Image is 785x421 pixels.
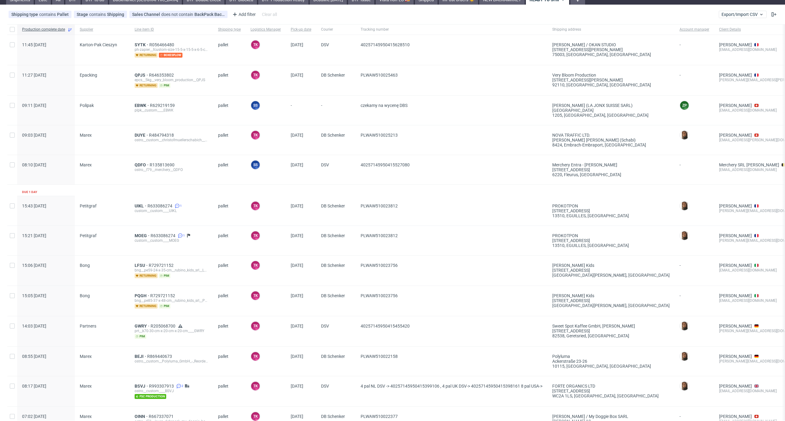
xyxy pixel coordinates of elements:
div: 1205, [GEOGRAPHIC_DATA] , [GEOGRAPHIC_DATA] [552,113,670,118]
a: [PERSON_NAME] [719,233,752,238]
span: 07:02 [DATE] [22,414,46,419]
span: DB Schenker [321,73,351,88]
a: [PERSON_NAME] [719,324,752,328]
span: LFSU [135,263,149,268]
a: EBWK [135,103,150,108]
span: Marex [80,133,92,138]
span: Petitgraf [80,233,97,238]
a: [PERSON_NAME] [719,414,752,419]
span: 08:55 [DATE] [22,354,46,359]
span: 40257145950415455420 [361,324,410,328]
a: [PERSON_NAME] [719,354,752,359]
span: [DATE] [291,203,303,208]
a: [PERSON_NAME] [719,384,752,389]
img: Angelina Marć [680,202,689,210]
img: Angelina Marć [680,131,689,139]
a: R993307913 [149,384,175,389]
span: Shipping address [552,27,670,32]
span: QDFO [135,162,150,167]
div: [PERSON_NAME] Kids [552,293,670,298]
span: R629219159 [150,103,176,108]
span: 15:06 [DATE] [22,263,46,268]
span: Epacking [80,73,97,78]
span: [DATE] [291,354,303,359]
span: 08:10 [DATE] [22,162,46,167]
span: fsc production [135,394,166,399]
span: returning [135,83,158,88]
span: does not contain [161,12,194,17]
a: BEJI [135,354,147,359]
a: BSVJ [135,384,149,389]
span: pallet [218,293,241,309]
img: Angelina Marć [680,382,689,390]
figcaption: TK [251,412,260,421]
div: PROKOTPON [552,233,670,238]
figcaption: TK [251,352,260,361]
figcaption: TK [251,71,260,79]
div: 75003, [GEOGRAPHIC_DATA] , [GEOGRAPHIC_DATA] [552,52,670,57]
a: GWRY [135,324,151,328]
span: DSV [321,324,351,339]
span: PLWAW510023812 [361,233,398,238]
span: PLWAW510025463 [361,73,398,78]
div: Polyluma [552,354,670,359]
div: Merchery Entra - [PERSON_NAME] [552,162,670,167]
span: Stage [77,12,89,17]
div: prt__k70-30-cm-x-20-cm-x-20-cm____GWRY [135,328,208,333]
span: OINN [135,414,149,419]
div: - [680,291,709,298]
a: R056466480 [149,42,175,47]
span: pallet [218,233,241,248]
span: PLWAW510023756 [361,293,398,298]
span: Shipping type [11,12,39,17]
div: ostro__custom__christofmuellerschabich__DUYE [135,138,208,142]
span: Bong [80,263,90,268]
span: pim [135,334,146,339]
div: Add filter [230,9,257,19]
span: DSV [321,162,351,177]
figcaption: TK [251,291,260,300]
span: DB Schenker [321,354,351,369]
span: R484794318 [149,133,175,138]
span: DUYE [135,133,149,138]
div: [STREET_ADDRESS] [552,167,670,172]
span: DB Schenker [321,203,351,218]
div: NOVA TRAFFIC LTD. [552,133,670,138]
span: pallet [218,203,241,218]
img: Angelina Marć [680,352,689,361]
div: [GEOGRAPHIC_DATA][PERSON_NAME] , [GEOGRAPHIC_DATA] [552,273,670,278]
button: Export/Import CSV [719,11,767,18]
span: pallet [218,162,241,177]
div: 82538, Geretsried , [GEOGRAPHIC_DATA] [552,333,670,338]
span: R633086274 [147,203,174,208]
div: WC2A 1LS, [GEOGRAPHIC_DATA] , [GEOGRAPHIC_DATA] [552,393,670,398]
span: Karton-Pak Cieszyn [80,42,117,47]
span: pim [159,83,170,88]
div: plpk__custom____EBWK [135,108,208,113]
figcaption: TK [251,231,260,240]
span: R729721152 [150,293,176,298]
span: PQGH [135,293,150,298]
span: QPJS [135,73,149,78]
span: SYTK [135,42,149,47]
a: [PERSON_NAME] [719,293,752,298]
div: [STREET_ADDRESS] [552,298,670,303]
a: R205068700 [151,324,177,328]
a: [PERSON_NAME] [719,42,752,47]
div: bng__pe85-37-x-48-cm__rubino_kids_srl__PQGH [135,298,208,303]
a: 1 [177,233,185,238]
span: 2 [182,384,183,389]
span: Logistics Manager [251,27,281,32]
span: Marex [80,354,92,359]
a: MOEG [135,233,151,238]
span: PLWAW510025213 [361,133,398,138]
span: Marex [80,414,92,419]
div: 8424, Embrach-Embraport , [GEOGRAPHIC_DATA] [552,142,670,147]
span: pallet [218,133,241,147]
